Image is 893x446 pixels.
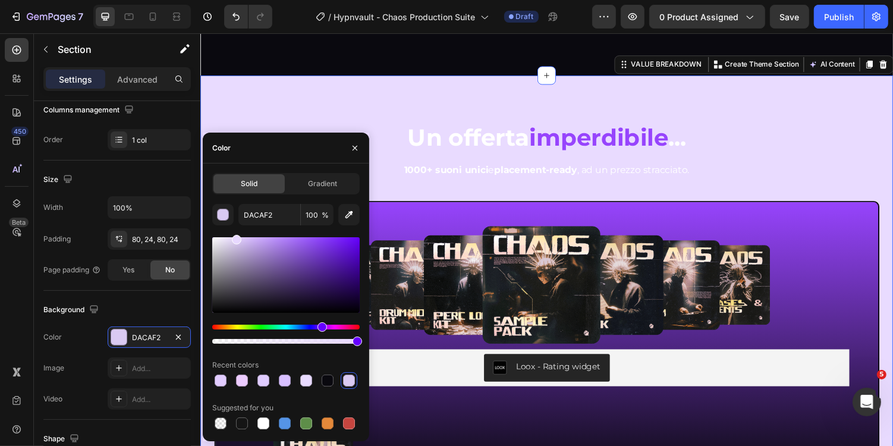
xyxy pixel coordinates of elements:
[213,93,339,122] strong: Un offerta
[814,5,864,29] button: Publish
[339,93,482,122] strong: imperdibile
[117,73,158,86] p: Advanced
[780,12,800,22] span: Save
[212,143,231,153] div: Color
[770,5,809,29] button: Save
[212,360,259,370] div: Recent colors
[43,202,63,213] div: Width
[132,332,166,343] div: DACAF2
[43,265,101,275] div: Page padding
[853,388,881,416] iframe: Intercom live chat
[325,337,412,350] div: Loox - Rating widget
[659,11,738,23] span: 0 product assigned
[11,127,29,136] div: 450
[238,204,300,225] input: Eg: FFFFFF
[301,337,316,351] img: loox.png
[224,5,272,29] div: Undo/Redo
[132,394,188,405] div: Add...
[210,135,504,146] span: e , ad un prezzo stracciato.
[212,325,360,329] div: Hue
[212,403,273,413] div: Suggested for you
[43,363,64,373] div: Image
[308,178,337,189] span: Gradient
[43,234,71,244] div: Padding
[43,394,62,404] div: Video
[132,234,188,245] div: 80, 24, 80, 24
[43,102,136,118] div: Columns management
[5,5,89,29] button: 7
[334,11,476,23] span: Hypnvault - Chaos Production Suite
[649,5,765,29] button: 0 product assigned
[624,25,677,39] button: AI Content
[210,135,297,146] strong: 1000+ suoni unici
[58,42,155,56] p: Section
[292,330,422,359] button: Loox - Rating widget
[43,172,75,188] div: Size
[108,197,190,218] input: Auto
[200,33,893,446] iframe: Design area
[132,135,188,146] div: 1 col
[59,73,92,86] p: Settings
[329,11,332,23] span: /
[322,210,329,221] span: %
[132,363,188,374] div: Add...
[441,27,518,37] div: VALUE BREAKDOWN
[43,332,62,343] div: Color
[824,11,854,23] div: Publish
[516,11,534,22] span: Draft
[43,134,63,145] div: Order
[43,302,101,318] div: Background
[482,93,500,122] strong: ...
[540,27,617,37] p: Create Theme Section
[241,178,257,189] span: Solid
[877,370,886,379] span: 5
[9,218,29,227] div: Beta
[78,10,83,24] p: 7
[165,265,175,275] span: No
[122,265,134,275] span: Yes
[108,193,606,326] img: gempages_491410533749097498-cdf6496c-4ed6-4306-a9bd-e11a4bc3c04c.png
[303,135,388,146] strong: placement-ready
